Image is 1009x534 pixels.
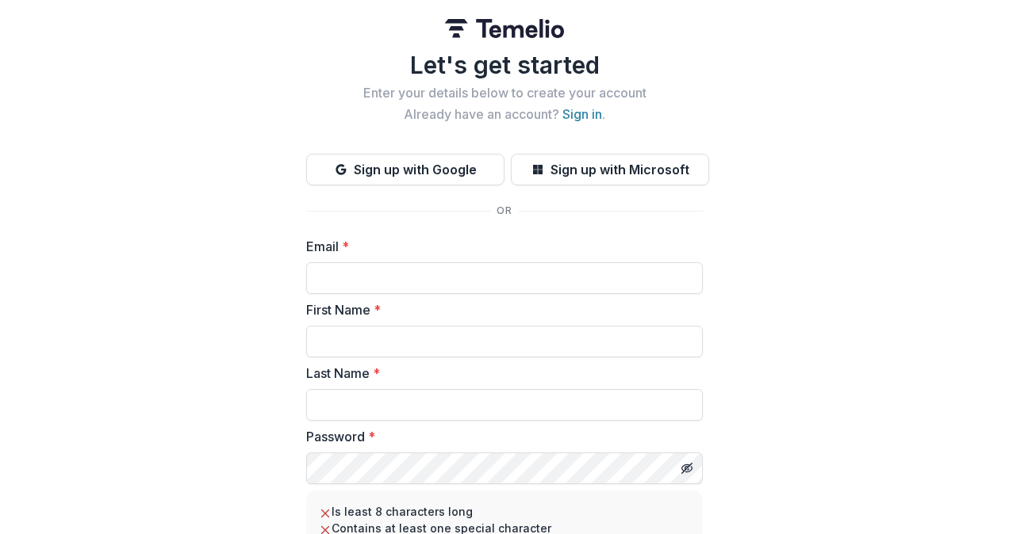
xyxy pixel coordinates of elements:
label: Last Name [306,364,693,383]
button: Toggle password visibility [674,456,700,481]
label: First Name [306,300,693,319]
h2: Enter your details below to create your account [306,86,703,101]
button: Sign up with Microsoft [511,154,709,185]
li: Is least 8 characters long [319,503,690,520]
label: Password [306,427,693,446]
label: Email [306,237,693,256]
img: Temelio [445,19,564,38]
a: Sign in [562,106,602,122]
h2: Already have an account? . [306,107,703,122]
h1: Let's get started [306,51,703,79]
button: Sign up with Google [306,154,504,185]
